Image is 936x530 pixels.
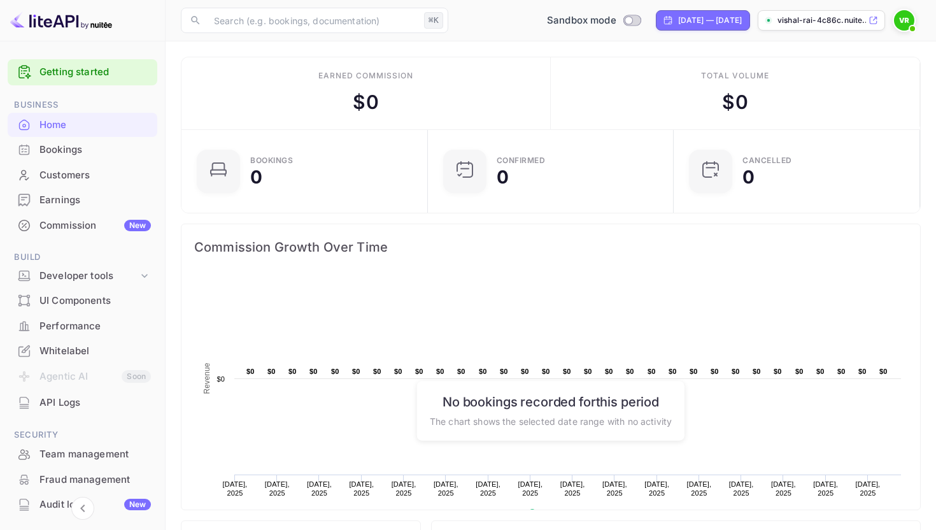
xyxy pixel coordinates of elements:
text: [DATE], 2025 [729,480,754,497]
text: $0 [795,368,804,375]
text: $0 [500,368,508,375]
text: [DATE], 2025 [813,480,838,497]
div: Developer tools [39,269,138,283]
text: $0 [331,368,339,375]
div: API Logs [8,390,157,415]
div: New [124,499,151,510]
text: $0 [216,375,225,383]
a: Fraud management [8,468,157,491]
div: Earnings [39,193,151,208]
div: Performance [8,314,157,339]
a: Getting started [39,65,151,80]
text: $0 [753,368,761,375]
text: $0 [436,368,444,375]
text: [DATE], 2025 [687,480,712,497]
span: Business [8,98,157,112]
text: [DATE], 2025 [307,480,332,497]
div: Earnings [8,188,157,213]
div: Commission [39,218,151,233]
div: Performance [39,319,151,334]
text: $0 [858,368,867,375]
a: Earnings [8,188,157,211]
text: [DATE], 2025 [560,480,585,497]
div: UI Components [8,289,157,313]
text: $0 [648,368,656,375]
div: ⌘K [424,12,443,29]
div: Home [8,113,157,138]
text: [DATE], 2025 [771,480,796,497]
div: Fraud management [39,473,151,487]
text: $0 [732,368,740,375]
text: [DATE], 2025 [476,480,500,497]
text: $0 [879,368,888,375]
span: Build [8,250,157,264]
div: Team management [8,442,157,467]
a: Audit logsNew [8,492,157,516]
div: Switch to Production mode [542,13,646,28]
a: Home [8,113,157,136]
div: Audit logsNew [8,492,157,517]
text: $0 [605,368,613,375]
text: $0 [521,368,529,375]
div: Home [39,118,151,132]
text: $0 [457,368,465,375]
div: [DATE] — [DATE] [678,15,742,26]
text: [DATE], 2025 [602,480,627,497]
div: UI Components [39,294,151,308]
a: Whitelabel [8,339,157,362]
div: $ 0 [722,88,748,117]
text: $0 [479,368,487,375]
div: 0 [497,168,509,186]
text: $0 [394,368,402,375]
text: $0 [774,368,782,375]
div: Whitelabel [8,339,157,364]
text: $0 [816,368,825,375]
a: API Logs [8,390,157,414]
text: $0 [563,368,571,375]
div: Confirmed [497,157,546,164]
p: The chart shows the selected date range with no activity [430,414,672,427]
text: $0 [711,368,719,375]
text: $0 [267,368,276,375]
text: [DATE], 2025 [644,480,669,497]
div: Customers [39,168,151,183]
a: Bookings [8,138,157,161]
text: [DATE], 2025 [223,480,248,497]
text: $0 [669,368,677,375]
div: Getting started [8,59,157,85]
text: $0 [373,368,381,375]
button: Collapse navigation [71,497,94,520]
div: Customers [8,163,157,188]
a: Customers [8,163,157,187]
div: CANCELLED [742,157,792,164]
text: $0 [584,368,592,375]
span: Sandbox mode [547,13,616,28]
text: $0 [309,368,318,375]
text: $0 [626,368,634,375]
a: UI Components [8,289,157,312]
div: Bookings [250,157,293,164]
div: Team management [39,447,151,462]
div: Fraud management [8,468,157,492]
img: LiteAPI logo [10,10,112,31]
div: 0 [250,168,262,186]
h6: No bookings recorded for this period [430,394,672,409]
text: $0 [288,368,297,375]
text: [DATE], 2025 [349,480,374,497]
div: Whitelabel [39,344,151,359]
text: [DATE], 2025 [856,480,881,497]
div: Developer tools [8,265,157,287]
input: Search (e.g. bookings, documentation) [206,8,419,33]
a: Team management [8,442,157,466]
text: Revenue [202,362,211,394]
text: $0 [542,368,550,375]
a: CommissionNew [8,213,157,237]
text: Revenue [541,509,573,518]
text: $0 [352,368,360,375]
div: 0 [742,168,755,186]
text: [DATE], 2025 [265,480,290,497]
div: Bookings [39,143,151,157]
div: Bookings [8,138,157,162]
text: $0 [246,368,255,375]
text: $0 [837,368,846,375]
